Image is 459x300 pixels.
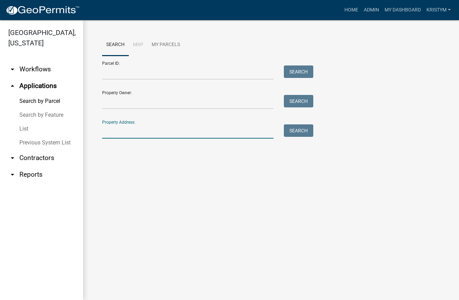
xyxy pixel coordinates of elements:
i: arrow_drop_up [8,82,17,90]
a: KristyM [424,3,453,17]
i: arrow_drop_down [8,65,17,73]
button: Search [284,65,313,78]
button: Search [284,124,313,137]
a: My Parcels [147,34,184,56]
a: Home [342,3,361,17]
button: Search [284,95,313,107]
a: Search [102,34,129,56]
i: arrow_drop_down [8,154,17,162]
a: Admin [361,3,382,17]
a: My Dashboard [382,3,424,17]
i: arrow_drop_down [8,170,17,179]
